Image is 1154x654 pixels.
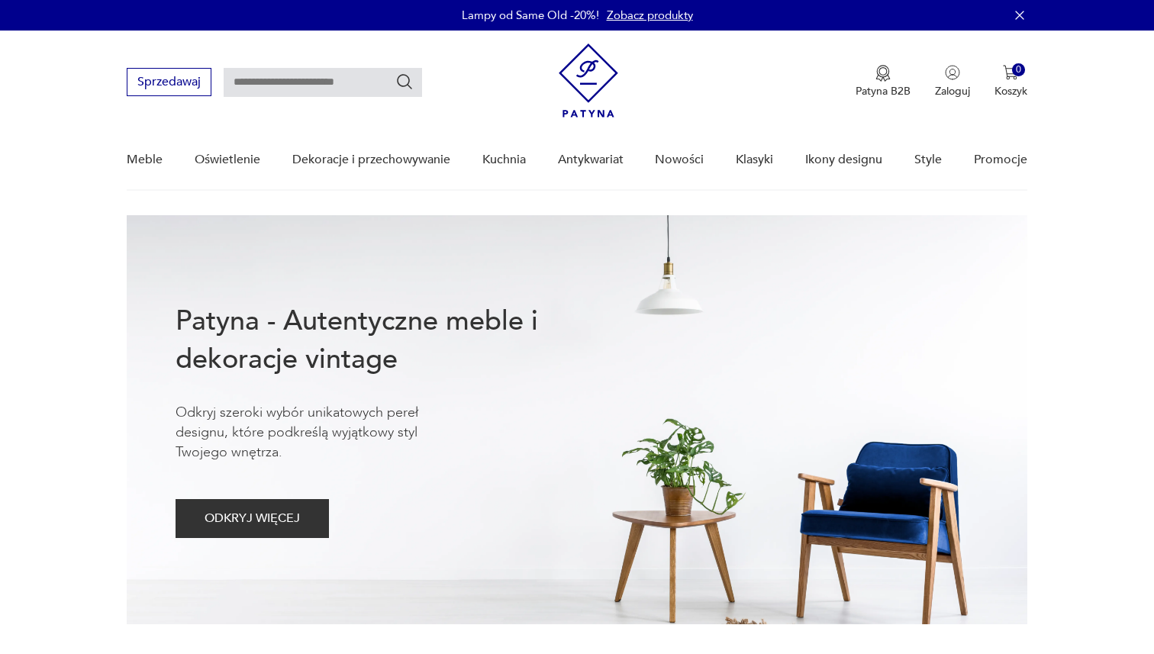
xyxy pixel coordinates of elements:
[462,8,599,23] p: Lampy od Same Old -20%!
[914,130,942,189] a: Style
[607,8,693,23] a: Zobacz produkty
[176,403,466,462] p: Odkryj szeroki wybór unikatowych pereł designu, które podkreślą wyjątkowy styl Twojego wnętrza.
[945,65,960,80] img: Ikonka użytkownika
[1003,65,1018,80] img: Ikona koszyka
[395,72,414,91] button: Szukaj
[805,130,882,189] a: Ikony designu
[655,130,704,189] a: Nowości
[856,65,911,98] button: Patyna B2B
[736,130,773,189] a: Klasyki
[875,65,891,82] img: Ikona medalu
[1012,63,1025,76] div: 0
[176,499,329,538] button: ODKRYJ WIĘCEJ
[935,65,970,98] button: Zaloguj
[559,43,618,118] img: Patyna - sklep z meblami i dekoracjami vintage
[127,130,163,189] a: Meble
[195,130,260,189] a: Oświetlenie
[974,130,1027,189] a: Promocje
[558,130,624,189] a: Antykwariat
[935,84,970,98] p: Zaloguj
[994,84,1027,98] p: Koszyk
[856,65,911,98] a: Ikona medaluPatyna B2B
[176,514,329,525] a: ODKRYJ WIĘCEJ
[856,84,911,98] p: Patyna B2B
[127,68,211,96] button: Sprzedawaj
[482,130,526,189] a: Kuchnia
[127,78,211,89] a: Sprzedawaj
[994,65,1027,98] button: 0Koszyk
[176,302,588,379] h1: Patyna - Autentyczne meble i dekoracje vintage
[292,130,450,189] a: Dekoracje i przechowywanie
